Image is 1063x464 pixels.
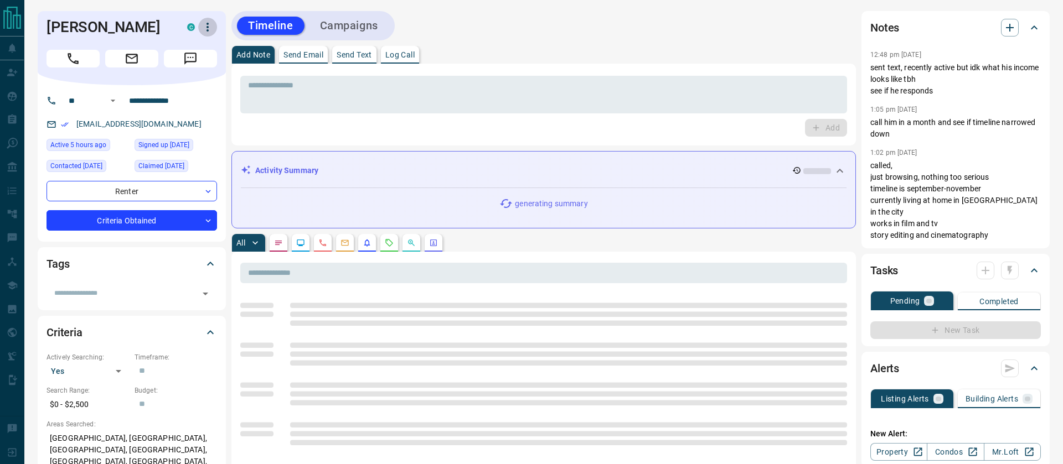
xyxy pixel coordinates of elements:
[138,160,184,171] span: Claimed [DATE]
[870,257,1041,284] div: Tasks
[870,62,1041,97] p: sent text, recently active but idk what his income looks like tbh see if he responds
[236,239,245,247] p: All
[47,181,217,201] div: Renter
[890,297,920,305] p: Pending
[50,139,106,150] span: Active 5 hours ago
[385,238,394,247] svg: Requests
[241,160,847,181] div: Activity Summary
[966,395,1018,403] p: Building Alerts
[47,18,171,36] h1: [PERSON_NAME]
[47,319,217,346] div: Criteria
[979,298,1019,305] p: Completed
[870,51,921,59] p: 12:48 pm [DATE]
[237,17,305,35] button: Timeline
[309,17,389,35] button: Campaigns
[135,385,217,395] p: Budget:
[198,286,213,301] button: Open
[870,14,1041,41] div: Notes
[138,139,189,150] span: Signed up [DATE]
[187,23,195,31] div: condos.ca
[340,238,349,247] svg: Emails
[236,51,270,59] p: Add Note
[47,385,129,395] p: Search Range:
[870,117,1041,140] p: call him in a month and see if timeline narrowed down
[135,352,217,362] p: Timeframe:
[47,50,100,67] span: Call
[105,50,158,67] span: Email
[106,94,120,107] button: Open
[881,395,929,403] p: Listing Alerts
[515,198,587,210] p: generating summary
[135,139,217,154] div: Thu Aug 08 2024
[429,238,438,247] svg: Agent Actions
[47,395,129,414] p: $0 - $2,500
[47,160,129,175] div: Thu Jan 09 2025
[283,51,323,59] p: Send Email
[363,238,371,247] svg: Listing Alerts
[47,251,217,277] div: Tags
[47,255,69,273] h2: Tags
[50,160,102,171] span: Contacted [DATE]
[337,51,372,59] p: Send Text
[164,50,217,67] span: Message
[870,106,917,113] p: 1:05 pm [DATE]
[47,352,129,362] p: Actively Searching:
[870,443,927,461] a: Property
[870,359,899,377] h2: Alerts
[318,238,327,247] svg: Calls
[870,160,1041,241] p: called, just browsing, nothing too serious timeline is september-november currently living at hom...
[47,210,217,231] div: Criteria Obtained
[296,238,305,247] svg: Lead Browsing Activity
[407,238,416,247] svg: Opportunities
[870,355,1041,382] div: Alerts
[47,362,129,380] div: Yes
[927,443,984,461] a: Condos
[870,149,917,157] p: 1:02 pm [DATE]
[385,51,415,59] p: Log Call
[870,262,898,279] h2: Tasks
[47,419,217,429] p: Areas Searched:
[870,428,1041,440] p: New Alert:
[274,238,283,247] svg: Notes
[870,19,899,37] h2: Notes
[47,139,129,154] div: Wed Aug 13 2025
[47,324,82,341] h2: Criteria
[255,165,318,176] p: Activity Summary
[76,119,202,128] a: [EMAIL_ADDRESS][DOMAIN_NAME]
[61,121,69,128] svg: Email Verified
[135,160,217,175] div: Thu Aug 08 2024
[984,443,1041,461] a: Mr.Loft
